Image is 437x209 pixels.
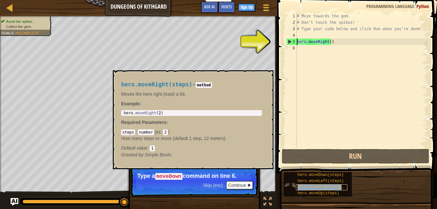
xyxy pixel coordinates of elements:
code: number [138,129,154,135]
code: 2 [163,129,168,135]
span: Granted by [121,152,145,157]
h4: - [121,82,262,88]
code: method [196,82,212,88]
span: : [166,120,168,125]
span: ex [156,129,161,135]
span: hero.moveRight(steps) [121,81,192,88]
code: 1 [150,145,155,151]
p: Moves the hero right (east) a bit. [121,91,262,97]
span: Required Parameters [121,120,166,125]
span: Default value [121,145,147,151]
em: Simple Boots. [121,152,173,157]
span: : [147,145,150,151]
span: : [161,129,163,135]
span: : [135,129,138,135]
strong: : [121,101,141,106]
p: How many steps to move (default 1 step, 12 meters). [121,135,262,142]
code: steps [121,129,135,135]
div: ( ) [121,129,262,151]
span: Example [121,101,140,106]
